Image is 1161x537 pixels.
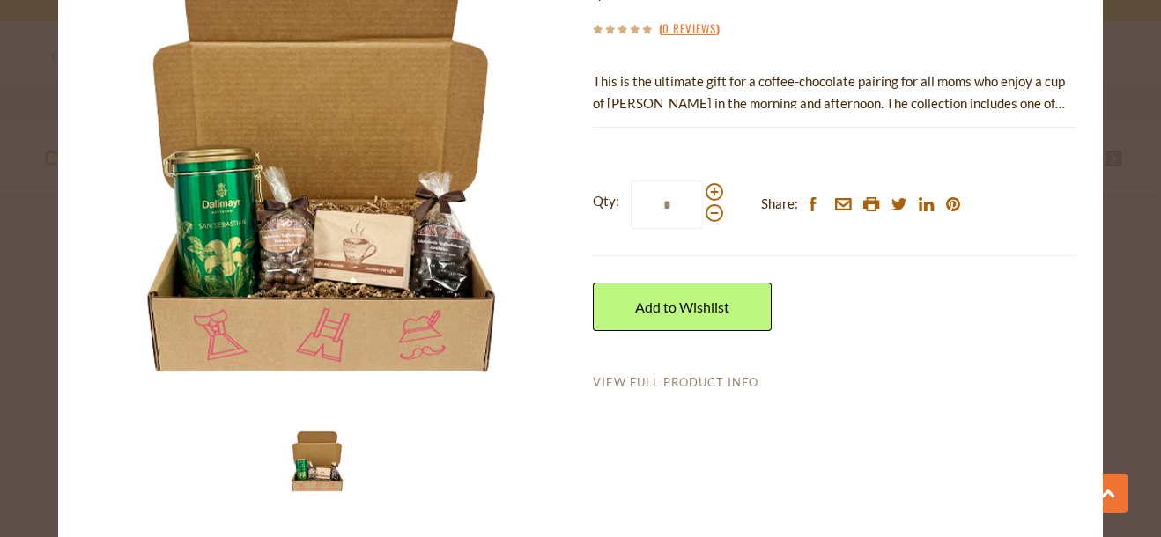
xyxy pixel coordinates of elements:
input: Qty: [631,180,703,229]
span: Share: [761,193,798,215]
a: View Full Product Info [593,375,758,391]
span: ( ) [659,19,720,37]
a: 0 Reviews [662,19,716,39]
img: The Mama Needs Coffee Collection [283,426,353,497]
p: This is the ultimate gift for a coffee-chocolate pairing for all moms who enjoy a cup of [PERSON_... [593,70,1076,114]
a: Add to Wishlist [593,283,772,331]
strong: Qty: [593,190,619,212]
